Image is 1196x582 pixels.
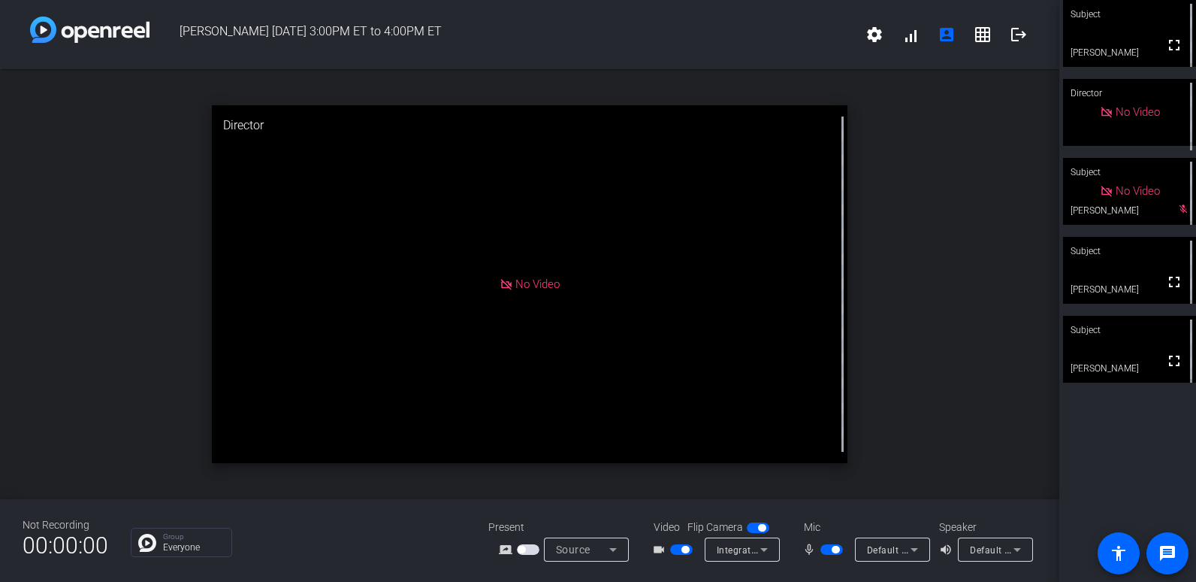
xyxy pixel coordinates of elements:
[23,517,108,533] div: Not Recording
[789,520,939,535] div: Mic
[802,541,820,559] mat-icon: mic_none
[970,544,1194,556] span: Default - Headset Earphone (Jabra EVOLVE 20 MS)
[556,544,590,556] span: Source
[163,533,224,541] p: Group
[30,17,149,43] img: white-gradient.svg
[1063,79,1196,108] div: Director
[939,520,1029,535] div: Speaker
[1165,273,1183,291] mat-icon: fullscreen
[865,26,883,44] mat-icon: settings
[1063,316,1196,344] div: Subject
[974,26,992,44] mat-icon: grid_on
[939,541,957,559] mat-icon: volume_up
[654,520,680,535] span: Video
[138,534,156,552] img: Chat Icon
[1110,544,1128,562] mat-icon: accessibility
[652,541,670,559] mat-icon: videocam_outline
[1158,544,1176,562] mat-icon: message
[499,541,517,559] mat-icon: screen_share_outline
[1116,184,1160,198] span: No Video
[892,17,929,53] button: signal_cellular_alt
[163,543,224,552] p: Everyone
[1063,158,1196,186] div: Subject
[1116,105,1160,119] span: No Video
[212,105,847,146] div: Director
[1010,26,1028,44] mat-icon: logout
[867,544,1101,556] span: Default - Headset Microphone (Jabra EVOLVE 20 MS)
[1165,352,1183,370] mat-icon: fullscreen
[938,26,956,44] mat-icon: account_box
[717,544,859,556] span: Integrated Webcam (0c45:6a09)
[687,520,743,535] span: Flip Camera
[149,17,856,53] span: [PERSON_NAME] [DATE] 3:00PM ET to 4:00PM ET
[515,277,560,291] span: No Video
[23,527,108,564] span: 00:00:00
[488,520,639,535] div: Present
[1165,36,1183,54] mat-icon: fullscreen
[1063,237,1196,265] div: Subject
